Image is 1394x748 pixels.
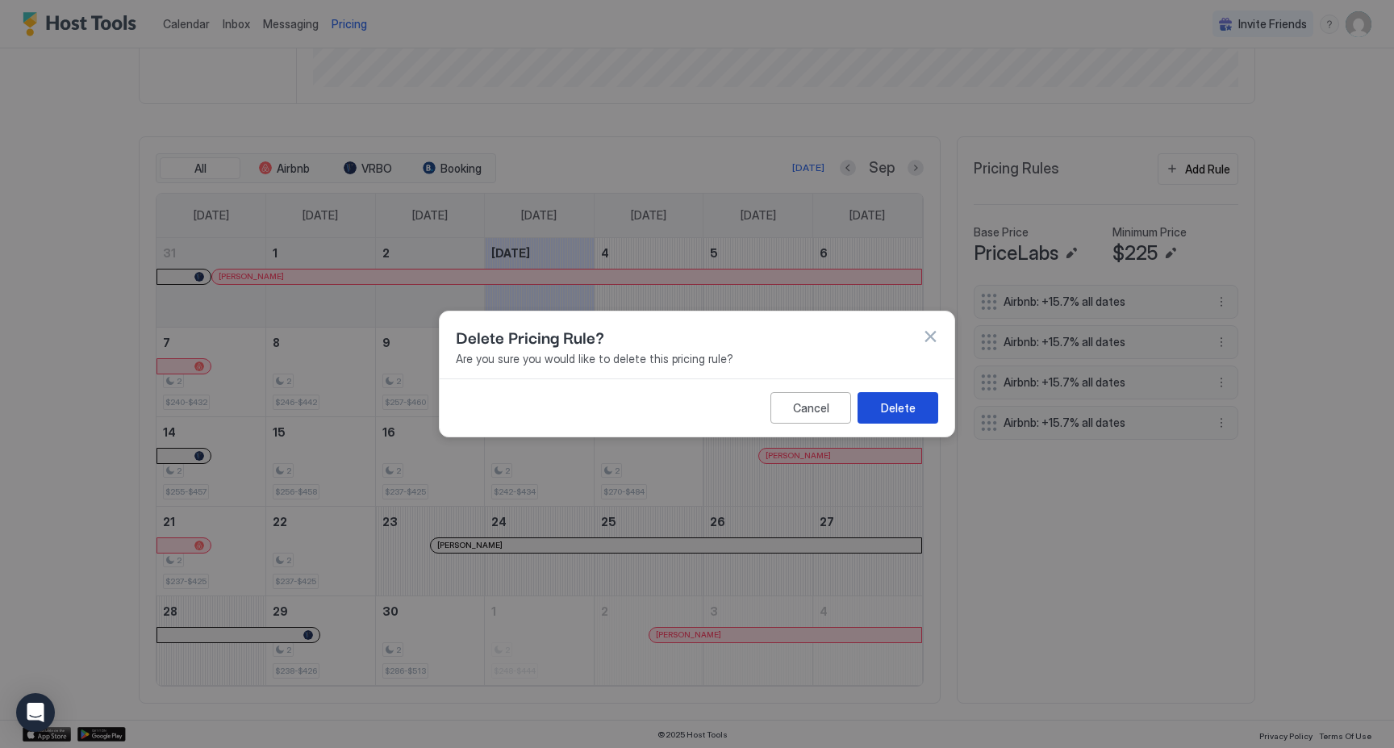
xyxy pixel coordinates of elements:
[770,392,851,424] button: Cancel
[16,693,55,732] div: Open Intercom Messenger
[456,352,938,366] span: Are you sure you would like to delete this pricing rule?
[881,399,916,416] div: Delete
[858,392,938,424] button: Delete
[793,399,829,416] div: Cancel
[456,324,604,349] span: Delete Pricing Rule?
